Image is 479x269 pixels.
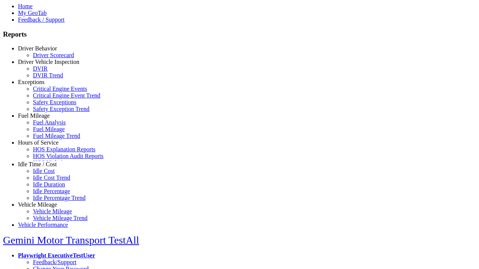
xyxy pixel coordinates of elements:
a: DVIR [33,65,48,72]
a: Safety Exception Trend [33,106,89,112]
a: Idle Percentage Trend [33,195,85,201]
a: Idle Percentage [33,188,70,194]
a: Hours of Service [18,139,58,146]
a: Driver Vehicle Inspection [18,59,79,65]
a: Critical Engine Event Trend [33,92,100,99]
a: Idle Duration [33,181,65,188]
a: Driver Behavior [18,45,57,52]
a: Vehicle Mileage [33,208,72,214]
a: Fuel Mileage Trend [33,133,80,139]
a: Idle Cost [33,168,55,174]
a: Critical Engine Events [33,86,87,92]
a: Idle Time / Cost [18,161,57,167]
a: Vehicle Mileage Trend [33,215,88,221]
a: Feedback / Support [18,16,64,23]
a: HOS Explanation Reports [33,146,95,152]
a: Safety Exceptions [33,99,76,105]
a: Fuel Mileage [33,126,65,132]
a: Driver Scorecard [33,52,74,58]
a: Feedback/Support [33,259,76,265]
a: Fuel Analysis [33,119,66,126]
a: Gemini Motor Transport TestAll [3,234,139,246]
a: Exceptions [18,79,45,85]
a: HOS Violations [33,160,71,166]
a: Playwright ExecutiveTestUser [18,252,95,259]
a: My GeoTab [18,10,47,16]
a: Fuel Mileage [18,112,50,119]
a: HOS Violation Audit Reports [33,153,104,159]
a: Vehicle Performance [18,222,68,228]
a: Vehicle Mileage [18,201,57,208]
a: Home [18,3,33,9]
h3: Reports [3,30,476,38]
a: DVIR Trend [33,72,63,78]
a: Idle Cost Trend [33,174,70,181]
